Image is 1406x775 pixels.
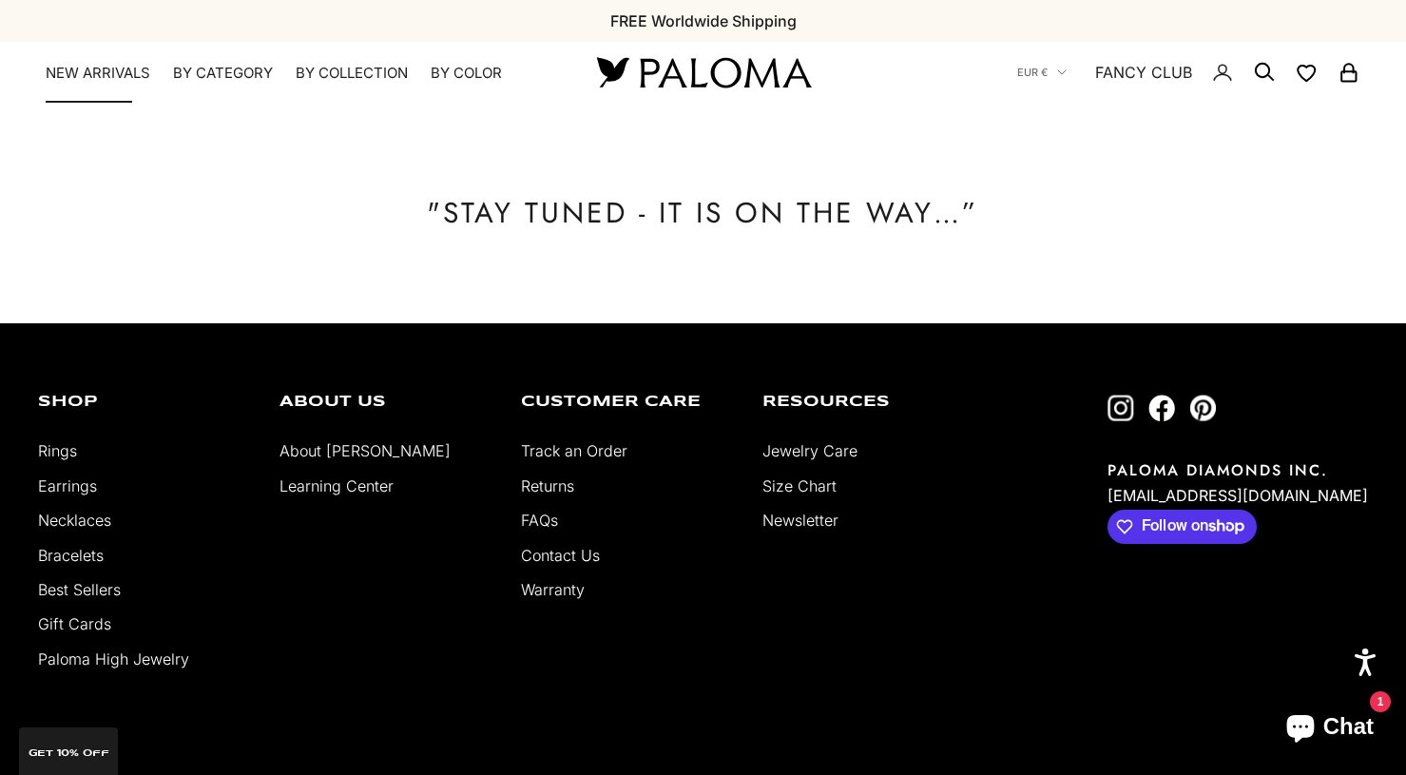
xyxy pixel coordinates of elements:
[38,614,111,633] a: Gift Cards
[762,476,837,495] a: Size Chart
[1107,459,1368,481] p: PALOMA DIAMONDS INC.
[173,64,273,83] summary: By Category
[1017,42,1360,103] nav: Secondary navigation
[521,395,734,410] p: Customer Care
[38,580,121,599] a: Best Sellers
[279,395,492,410] p: About Us
[1189,395,1216,421] a: Follow on Pinterest
[38,649,189,668] a: Paloma High Jewelry
[610,9,797,33] p: FREE Worldwide Shipping
[38,546,104,565] a: Bracelets
[19,727,118,775] div: GET 10% Off
[1017,64,1067,81] button: EUR €
[762,511,838,530] a: Newsletter
[106,194,1300,232] p: "Stay Tuned - it is on the way…”
[521,476,574,495] a: Returns
[521,546,600,565] a: Contact Us
[29,748,109,758] span: GET 10% Off
[521,441,627,460] a: Track an Order
[279,441,451,460] a: About [PERSON_NAME]
[762,395,975,410] p: Resources
[1107,395,1134,421] a: Follow on Instagram
[46,64,551,83] nav: Primary navigation
[762,441,857,460] a: Jewelry Care
[46,64,150,83] a: NEW ARRIVALS
[1148,395,1175,421] a: Follow on Facebook
[296,64,408,83] summary: By Collection
[38,476,97,495] a: Earrings
[38,441,77,460] a: Rings
[38,395,251,410] p: Shop
[1107,481,1368,510] p: [EMAIL_ADDRESS][DOMAIN_NAME]
[521,580,585,599] a: Warranty
[1017,64,1048,81] span: EUR €
[431,64,502,83] summary: By Color
[1095,60,1192,85] a: FANCY CLUB
[279,476,394,495] a: Learning Center
[38,511,111,530] a: Necklaces
[1269,698,1391,760] inbox-online-store-chat: Shopify online store chat
[521,511,558,530] a: FAQs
